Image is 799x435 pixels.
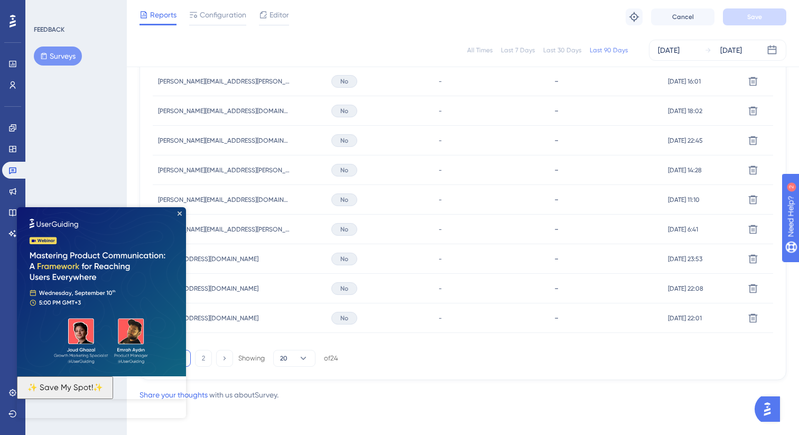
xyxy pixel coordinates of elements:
[25,3,66,15] span: Need Help?
[554,254,657,264] div: -
[340,314,348,322] span: No
[668,136,703,145] span: [DATE] 22:45
[158,136,290,145] span: [PERSON_NAME][EMAIL_ADDRESS][DOMAIN_NAME]
[340,284,348,293] span: No
[554,76,657,86] div: -
[158,225,290,234] span: [PERSON_NAME][EMAIL_ADDRESS][PERSON_NAME][DOMAIN_NAME]
[158,196,290,204] span: [PERSON_NAME][EMAIL_ADDRESS][DOMAIN_NAME]
[668,107,702,115] span: [DATE] 18:02
[161,4,165,8] div: Close Preview
[340,166,348,174] span: No
[668,225,698,234] span: [DATE] 6:41
[668,284,703,293] span: [DATE] 22:08
[200,8,246,21] span: Configuration
[755,393,786,425] iframe: UserGuiding AI Assistant Launcher
[439,166,442,174] span: -
[439,107,442,115] span: -
[340,77,348,86] span: No
[651,8,714,25] button: Cancel
[34,25,64,34] div: FEEDBACK
[672,13,694,21] span: Cancel
[554,283,657,293] div: -
[668,196,700,204] span: [DATE] 11:10
[340,255,348,263] span: No
[501,46,535,54] div: Last 7 Days
[668,77,701,86] span: [DATE] 16:01
[554,195,657,205] div: -
[140,388,278,401] div: with us about Survey .
[158,107,290,115] span: [PERSON_NAME][EMAIL_ADDRESS][DOMAIN_NAME]
[270,8,289,21] span: Editor
[340,225,348,234] span: No
[668,314,702,322] span: [DATE] 22:01
[158,166,290,174] span: [PERSON_NAME][EMAIL_ADDRESS][PERSON_NAME][DOMAIN_NAME]
[723,8,786,25] button: Save
[590,46,628,54] div: Last 90 Days
[439,196,442,204] span: -
[158,314,258,322] span: [EMAIL_ADDRESS][DOMAIN_NAME]
[668,166,702,174] span: [DATE] 14:28
[658,44,680,57] div: [DATE]
[554,165,657,175] div: -
[467,46,493,54] div: All Times
[554,224,657,234] div: -
[238,354,265,363] div: Showing
[340,196,348,204] span: No
[747,13,762,21] span: Save
[720,44,742,57] div: [DATE]
[439,136,442,145] span: -
[543,46,581,54] div: Last 30 Days
[158,284,258,293] span: [EMAIL_ADDRESS][DOMAIN_NAME]
[439,284,442,293] span: -
[439,225,442,234] span: -
[340,107,348,115] span: No
[439,255,442,263] span: -
[158,255,258,263] span: [EMAIL_ADDRESS][DOMAIN_NAME]
[273,350,315,367] button: 20
[34,47,82,66] button: Surveys
[340,136,348,145] span: No
[439,314,442,322] span: -
[195,350,212,367] button: 2
[158,77,290,86] span: [PERSON_NAME][EMAIL_ADDRESS][PERSON_NAME][DOMAIN_NAME]
[150,8,176,21] span: Reports
[668,255,702,263] span: [DATE] 23:53
[280,354,287,363] span: 20
[73,5,77,14] div: 2
[554,106,657,116] div: -
[439,77,442,86] span: -
[324,354,338,363] div: of 24
[554,313,657,323] div: -
[554,135,657,145] div: -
